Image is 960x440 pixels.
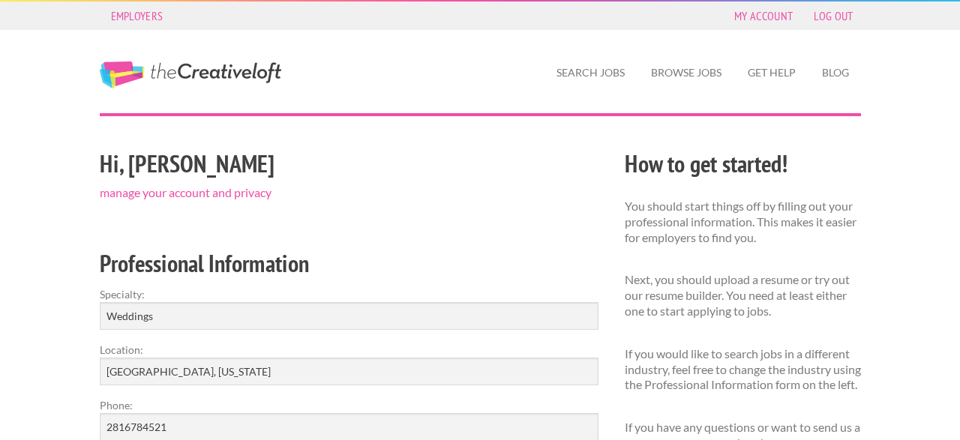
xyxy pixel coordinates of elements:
[625,346,861,393] p: If you would like to search jobs in a different industry, feel free to change the industry using ...
[625,147,861,181] h2: How to get started!
[625,272,861,319] p: Next, you should upload a resume or try out our resume builder. You need at least either one to s...
[639,55,733,90] a: Browse Jobs
[810,55,861,90] a: Blog
[100,286,598,302] label: Specialty:
[100,247,598,280] h2: Professional Information
[544,55,637,90] a: Search Jobs
[100,342,598,358] label: Location:
[100,397,598,413] label: Phone:
[100,147,598,181] h2: Hi, [PERSON_NAME]
[100,358,598,385] input: e.g. New York, NY
[103,5,171,26] a: Employers
[100,185,271,199] a: manage your account and privacy
[736,55,808,90] a: Get Help
[727,5,800,26] a: My Account
[806,5,860,26] a: Log Out
[625,199,861,245] p: You should start things off by filling out your professional information. This makes it easier fo...
[100,61,281,88] a: The Creative Loft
